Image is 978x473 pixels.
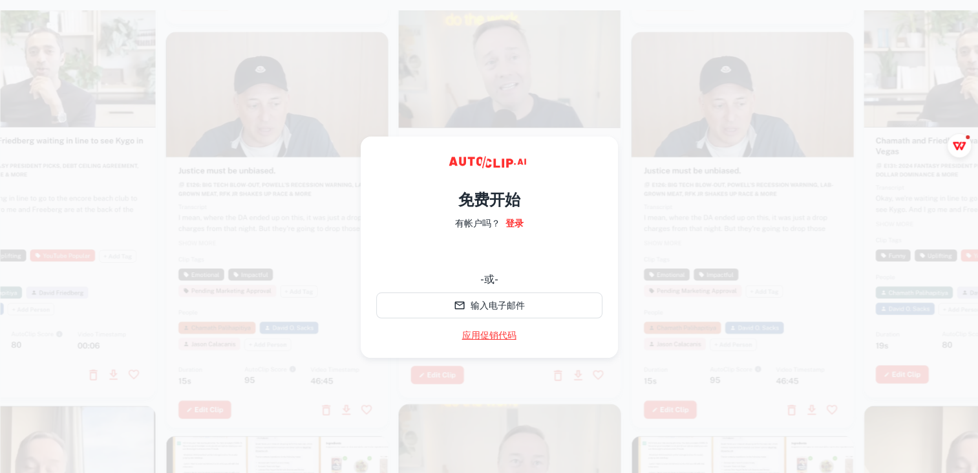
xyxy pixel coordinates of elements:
button: 输入电子邮件 [376,292,602,318]
a: 登录 [505,216,524,230]
div: -或- [376,272,602,287]
p: 有帐户吗？ [455,216,500,230]
font: 输入电子邮件 [471,298,525,313]
a: 应用促销代码 [462,329,516,342]
iframe: “使用 Google 账号登录”对话框 [712,13,965,177]
iframe: “使用 Google 账号登录”按钮 [370,239,609,268]
h4: 免费开始 [458,188,520,211]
